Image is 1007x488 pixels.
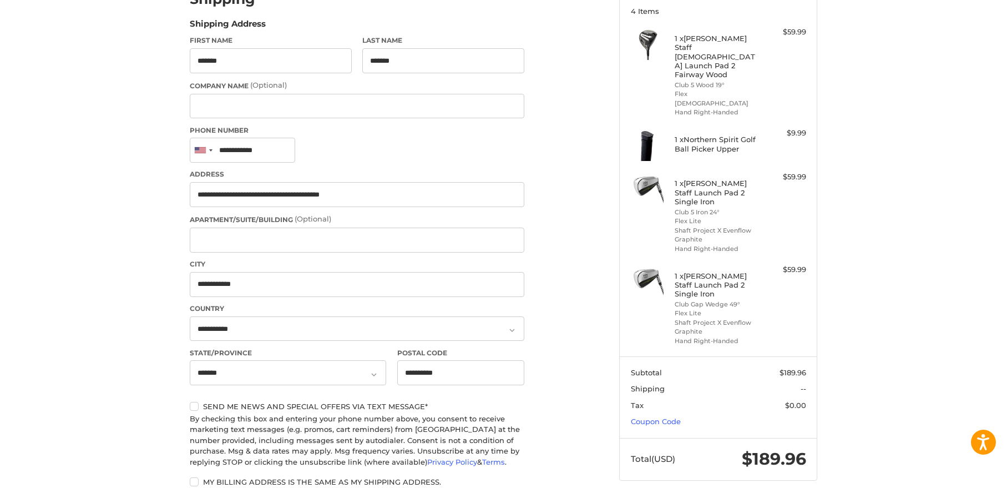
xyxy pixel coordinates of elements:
h3: 4 Items [631,7,806,16]
label: My billing address is the same as my shipping address. [190,477,524,486]
div: United States: +1 [190,138,216,162]
span: Total (USD) [631,454,675,464]
h4: 1 x Northern Spirit Golf Ball Picker Upper [675,135,760,153]
label: City [190,259,524,269]
small: (Optional) [250,81,287,89]
a: Privacy Policy [427,457,477,466]
span: $0.00 [785,401,806,410]
li: Flex Lite [675,309,760,318]
label: Phone Number [190,125,524,135]
h4: 1 x [PERSON_NAME] Staff Launch Pad 2 Single Iron [675,271,760,299]
span: -- [801,384,806,393]
li: Hand Right-Handed [675,244,760,254]
div: $59.99 [762,172,806,183]
span: Shipping [631,384,665,393]
li: Hand Right-Handed [675,336,760,346]
h4: 1 x [PERSON_NAME] Staff Launch Pad 2 Single Iron [675,179,760,206]
li: Flex Lite [675,217,760,226]
div: $9.99 [762,128,806,139]
legend: Shipping Address [190,18,266,36]
span: Tax [631,401,644,410]
div: By checking this box and entering your phone number above, you consent to receive marketing text ... [190,414,524,468]
label: State/Province [190,348,386,358]
label: Country [190,304,524,314]
span: $189.96 [780,368,806,377]
a: Terms [482,457,505,466]
label: Last Name [362,36,524,46]
span: Subtotal [631,368,662,377]
li: Hand Right-Handed [675,108,760,117]
iframe: Google Customer Reviews [915,458,1007,488]
li: Club Gap Wedge 49° [675,300,760,309]
h4: 1 x [PERSON_NAME] Staff [DEMOGRAPHIC_DATA] Launch Pad 2 Fairway Wood [675,34,760,79]
li: Shaft Project X Evenflow Graphite [675,318,760,336]
label: First Name [190,36,352,46]
div: $59.99 [762,264,806,275]
div: $59.99 [762,27,806,38]
label: Postal Code [397,348,525,358]
label: Apartment/Suite/Building [190,214,524,225]
li: Flex [DEMOGRAPHIC_DATA] [675,89,760,108]
a: Coupon Code [631,417,681,426]
span: $189.96 [742,449,806,469]
li: Club 5 Wood 19° [675,81,760,90]
small: (Optional) [295,214,331,223]
label: Company Name [190,80,524,91]
label: Address [190,169,524,179]
label: Send me news and special offers via text message* [190,402,524,411]
li: Club 5 Iron 24° [675,208,760,217]
li: Shaft Project X Evenflow Graphite [675,226,760,244]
